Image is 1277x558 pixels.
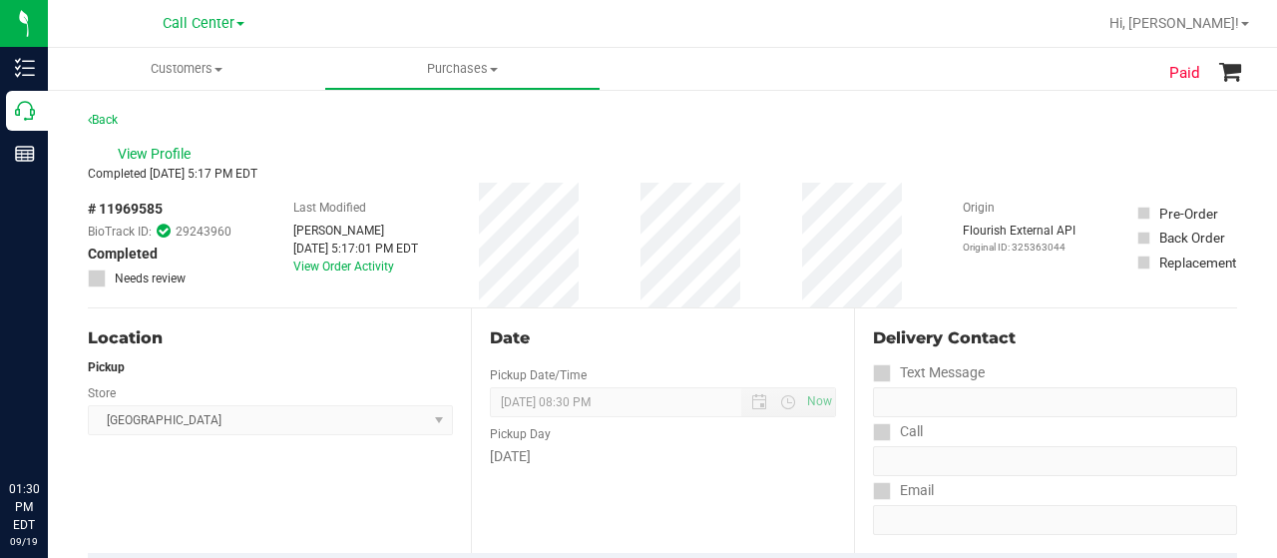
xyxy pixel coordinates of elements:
[59,395,83,419] iframe: Resource center unread badge
[88,113,118,127] a: Back
[88,384,116,402] label: Store
[48,60,324,78] span: Customers
[88,360,125,374] strong: Pickup
[293,260,394,274] a: View Order Activity
[1159,253,1236,273] div: Replacement
[293,199,366,217] label: Last Modified
[873,417,923,446] label: Call
[176,223,231,241] span: 29243960
[15,101,35,121] inline-svg: Call Center
[88,167,257,181] span: Completed [DATE] 5:17 PM EDT
[1159,204,1218,224] div: Pre-Order
[490,326,836,350] div: Date
[157,222,171,241] span: In Sync
[48,48,324,90] a: Customers
[490,366,587,384] label: Pickup Date/Time
[15,144,35,164] inline-svg: Reports
[873,446,1237,476] input: Format: (999) 999-9999
[163,15,234,32] span: Call Center
[490,446,836,467] div: [DATE]
[873,326,1237,350] div: Delivery Contact
[873,358,985,387] label: Text Message
[115,270,186,287] span: Needs review
[324,48,601,90] a: Purchases
[88,199,163,220] span: # 11969585
[88,326,453,350] div: Location
[1109,15,1239,31] span: Hi, [PERSON_NAME]!
[490,425,551,443] label: Pickup Day
[963,240,1075,255] p: Original ID: 325363044
[88,244,158,265] span: Completed
[873,476,934,505] label: Email
[9,480,39,534] p: 01:30 PM EDT
[1169,62,1200,85] span: Paid
[325,60,600,78] span: Purchases
[1159,228,1225,248] div: Back Order
[15,58,35,78] inline-svg: Inventory
[20,398,80,458] iframe: Resource center
[9,534,39,549] p: 09/19
[873,387,1237,417] input: Format: (999) 999-9999
[118,144,198,165] span: View Profile
[963,222,1075,255] div: Flourish External API
[293,240,418,258] div: [DATE] 5:17:01 PM EDT
[88,223,152,241] span: BioTrack ID:
[963,199,995,217] label: Origin
[293,222,418,240] div: [PERSON_NAME]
